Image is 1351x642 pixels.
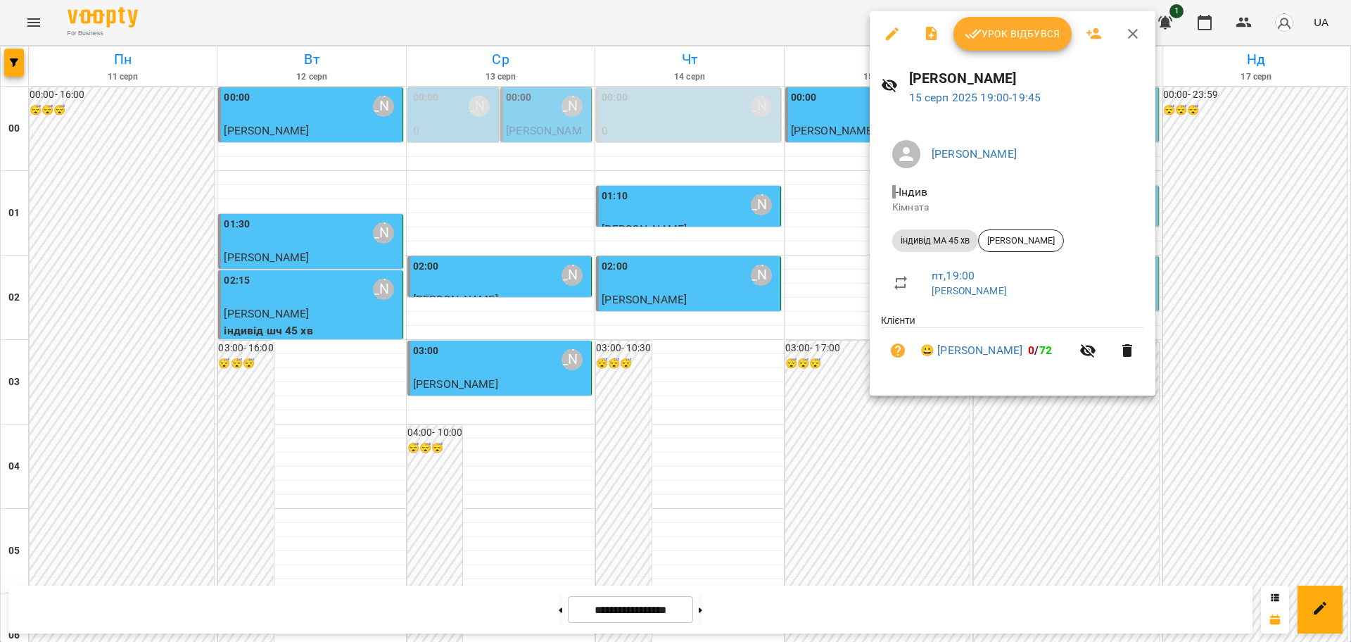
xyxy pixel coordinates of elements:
a: 15 серп 2025 19:00-19:45 [909,91,1041,104]
p: Кімната [892,201,1133,215]
h6: [PERSON_NAME] [909,68,1144,89]
a: [PERSON_NAME] [932,285,1007,296]
span: [PERSON_NAME] [979,234,1063,247]
button: Урок відбувся [953,17,1072,51]
span: Урок відбувся [965,25,1060,42]
button: Візит ще не сплачено. Додати оплату? [881,334,915,367]
span: 0 [1028,344,1034,357]
a: [PERSON_NAME] [932,147,1017,160]
span: індивід МА 45 хв [892,234,978,247]
ul: Клієнти [881,313,1144,379]
div: [PERSON_NAME] [978,229,1064,252]
span: 72 [1039,344,1052,357]
a: 😀 [PERSON_NAME] [920,342,1022,359]
a: пт , 19:00 [932,269,975,282]
b: / [1028,344,1052,357]
span: - Індив [892,185,930,199]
